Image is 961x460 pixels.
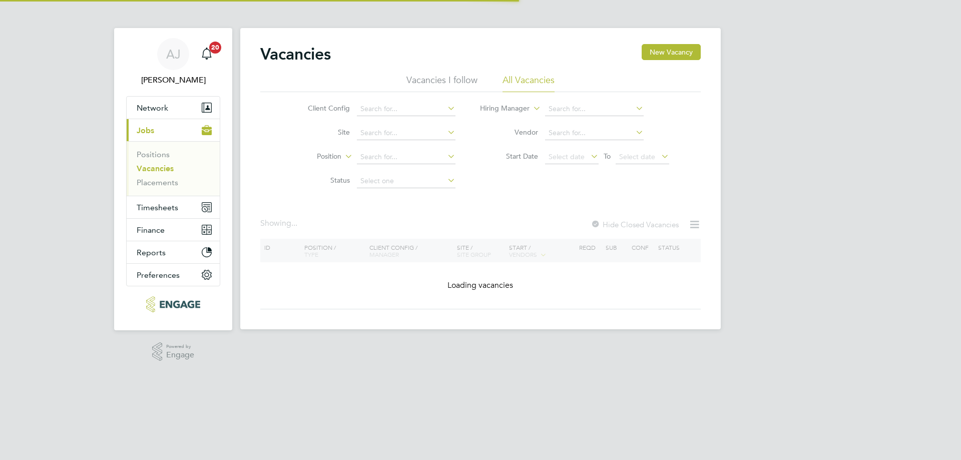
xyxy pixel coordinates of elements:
a: Positions [137,150,170,159]
span: Finance [137,225,165,235]
input: Select one [357,174,455,188]
div: Jobs [127,141,220,196]
button: Timesheets [127,196,220,218]
input: Search for... [357,102,455,116]
span: Timesheets [137,203,178,212]
span: To [601,150,614,163]
input: Search for... [545,102,644,116]
span: Select date [619,152,655,161]
button: New Vacancy [642,44,701,60]
button: Jobs [127,119,220,141]
span: Engage [166,351,194,359]
nav: Main navigation [114,28,232,330]
div: Showing [260,218,299,229]
li: All Vacancies [503,74,555,92]
label: Hide Closed Vacancies [591,220,679,229]
img: xede-logo-retina.png [146,296,200,312]
a: Powered byEngage [152,342,195,361]
label: Site [292,128,350,137]
a: AJ[PERSON_NAME] [126,38,220,86]
label: Start Date [480,152,538,161]
span: ... [291,218,297,228]
span: Network [137,103,168,113]
span: 20 [209,42,221,54]
span: Select date [549,152,585,161]
span: Jobs [137,126,154,135]
a: 20 [197,38,217,70]
label: Position [284,152,341,162]
input: Search for... [357,126,455,140]
button: Network [127,97,220,119]
label: Status [292,176,350,185]
li: Vacancies I follow [406,74,477,92]
a: Vacancies [137,164,174,173]
label: Hiring Manager [472,104,530,114]
span: Reports [137,248,166,257]
label: Vendor [480,128,538,137]
button: Finance [127,219,220,241]
h2: Vacancies [260,44,331,64]
button: Preferences [127,264,220,286]
span: Adam Jorey [126,74,220,86]
input: Search for... [357,150,455,164]
label: Client Config [292,104,350,113]
input: Search for... [545,126,644,140]
a: Placements [137,178,178,187]
button: Reports [127,241,220,263]
span: AJ [166,48,181,61]
span: Powered by [166,342,194,351]
a: Go to home page [126,296,220,312]
span: Preferences [137,270,180,280]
